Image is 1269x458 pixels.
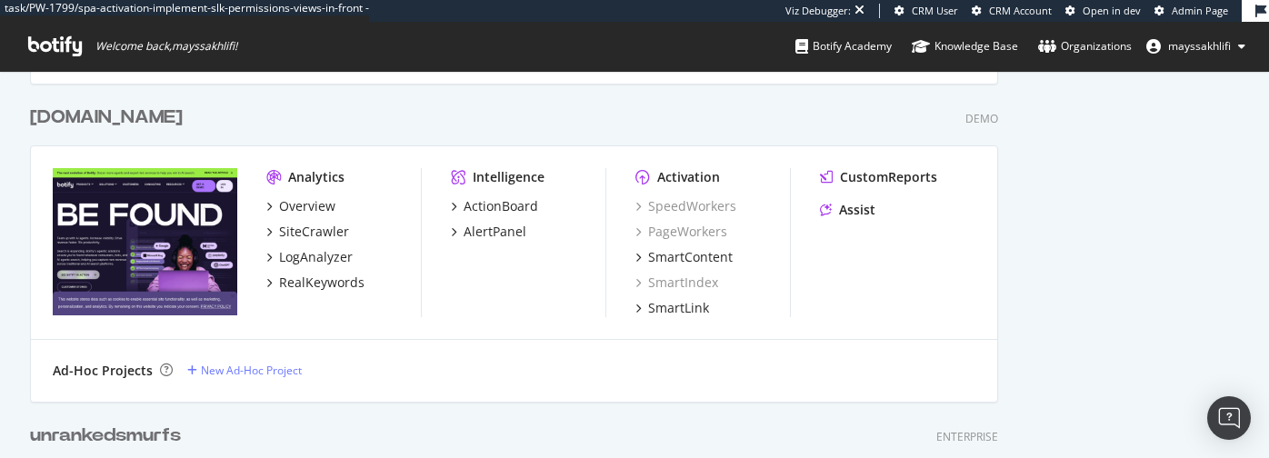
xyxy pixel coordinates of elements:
[1172,4,1228,17] span: Admin Page
[795,22,892,71] a: Botify Academy
[894,4,958,18] a: CRM User
[1083,4,1141,17] span: Open in dev
[785,4,851,18] div: Viz Debugger:
[1132,32,1260,61] button: mayssakhlifi
[989,4,1052,17] span: CRM Account
[1038,37,1132,55] div: Organizations
[1154,4,1228,18] a: Admin Page
[912,22,1018,71] a: Knowledge Base
[1038,22,1132,71] a: Organizations
[1065,4,1141,18] a: Open in dev
[912,37,1018,55] div: Knowledge Base
[795,37,892,55] div: Botify Academy
[1207,396,1251,440] div: Open Intercom Messenger
[912,4,958,17] span: CRM User
[972,4,1052,18] a: CRM Account
[1168,38,1231,54] span: mayssakhlifi
[95,39,237,54] span: Welcome back, mayssakhlifi !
